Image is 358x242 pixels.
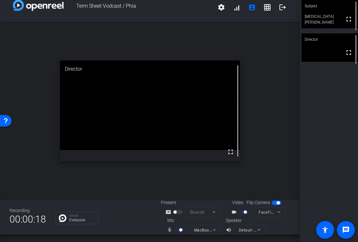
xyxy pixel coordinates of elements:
[10,207,46,214] div: Recording
[321,226,329,234] mat-icon: accessibility
[165,208,173,216] mat-icon: screen_share_outline
[342,226,350,234] mat-icon: message
[60,60,240,78] div: Director
[279,4,286,11] mat-icon: logout
[161,199,225,206] div: Present
[167,226,174,234] mat-icon: mic_none
[301,33,358,46] div: Director
[226,226,233,234] mat-icon: volume_up
[161,217,225,224] div: Mic
[232,199,243,206] span: Video
[231,208,239,216] mat-icon: videocam_outline
[248,4,256,11] mat-icon: account_box
[10,211,46,227] span: 00:00:18
[345,15,353,23] mat-icon: fullscreen
[226,217,264,224] div: Speaker
[247,199,270,206] span: Flip Camera
[69,218,95,222] p: Everyone
[345,49,353,56] mat-icon: fullscreen
[59,214,66,222] img: Chat Icon
[263,4,271,11] mat-icon: grid_on
[217,4,225,11] mat-icon: settings
[227,148,234,156] mat-icon: fullscreen
[69,214,95,217] p: Group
